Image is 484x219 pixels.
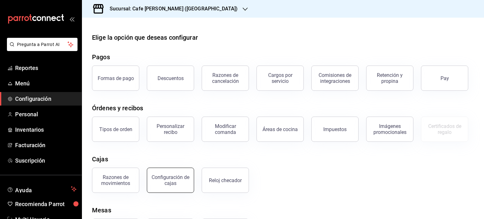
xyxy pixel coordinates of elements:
div: Cargos por servicio [261,72,300,84]
a: Pregunta a Parrot AI [4,46,78,52]
button: Certificados de regalo [421,117,468,142]
div: Configuración de cajas [151,174,190,186]
div: Razones de movimientos [96,174,135,186]
span: Inventarios [15,125,77,134]
button: Razones de cancelación [202,66,249,91]
span: Suscripción [15,156,77,165]
span: Reportes [15,64,77,72]
button: Configuración de cajas [147,168,194,193]
div: Reloj checador [209,177,242,183]
span: Ayuda [15,185,68,193]
button: Descuentos [147,66,194,91]
div: Comisiones de integraciones [315,72,354,84]
div: Órdenes y recibos [92,103,143,113]
div: Áreas de cocina [262,126,298,132]
span: Pregunta a Parrot AI [17,41,68,48]
div: Modificar comanda [206,123,245,135]
button: Cargos por servicio [256,66,304,91]
div: Cajas [92,154,108,164]
div: Pagos [92,52,110,62]
div: Mesas [92,205,111,215]
div: Retención y propina [370,72,409,84]
button: Reloj checador [202,168,249,193]
div: Descuentos [158,75,184,81]
div: Tipos de orden [99,126,132,132]
span: Configuración [15,95,77,103]
button: Imágenes promocionales [366,117,413,142]
div: Elige la opción que deseas configurar [92,33,198,42]
button: Retención y propina [366,66,413,91]
button: Áreas de cocina [256,117,304,142]
div: Razones de cancelación [206,72,245,84]
h3: Sucursal: Cafe [PERSON_NAME] ([GEOGRAPHIC_DATA]) [105,5,238,13]
div: Imágenes promocionales [370,123,409,135]
span: Recomienda Parrot [15,200,77,208]
div: Impuestos [323,126,347,132]
div: Certificados de regalo [425,123,464,135]
button: Modificar comanda [202,117,249,142]
span: Personal [15,110,77,118]
div: Pay [441,75,449,81]
span: Facturación [15,141,77,149]
button: open_drawer_menu [69,16,74,21]
button: Comisiones de integraciones [311,66,359,91]
button: Pregunta a Parrot AI [7,38,78,51]
div: Formas de pago [98,75,134,81]
button: Formas de pago [92,66,139,91]
button: Pay [421,66,468,91]
div: Personalizar recibo [151,123,190,135]
button: Razones de movimientos [92,168,139,193]
button: Tipos de orden [92,117,139,142]
button: Personalizar recibo [147,117,194,142]
button: Impuestos [311,117,359,142]
span: Menú [15,79,77,88]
